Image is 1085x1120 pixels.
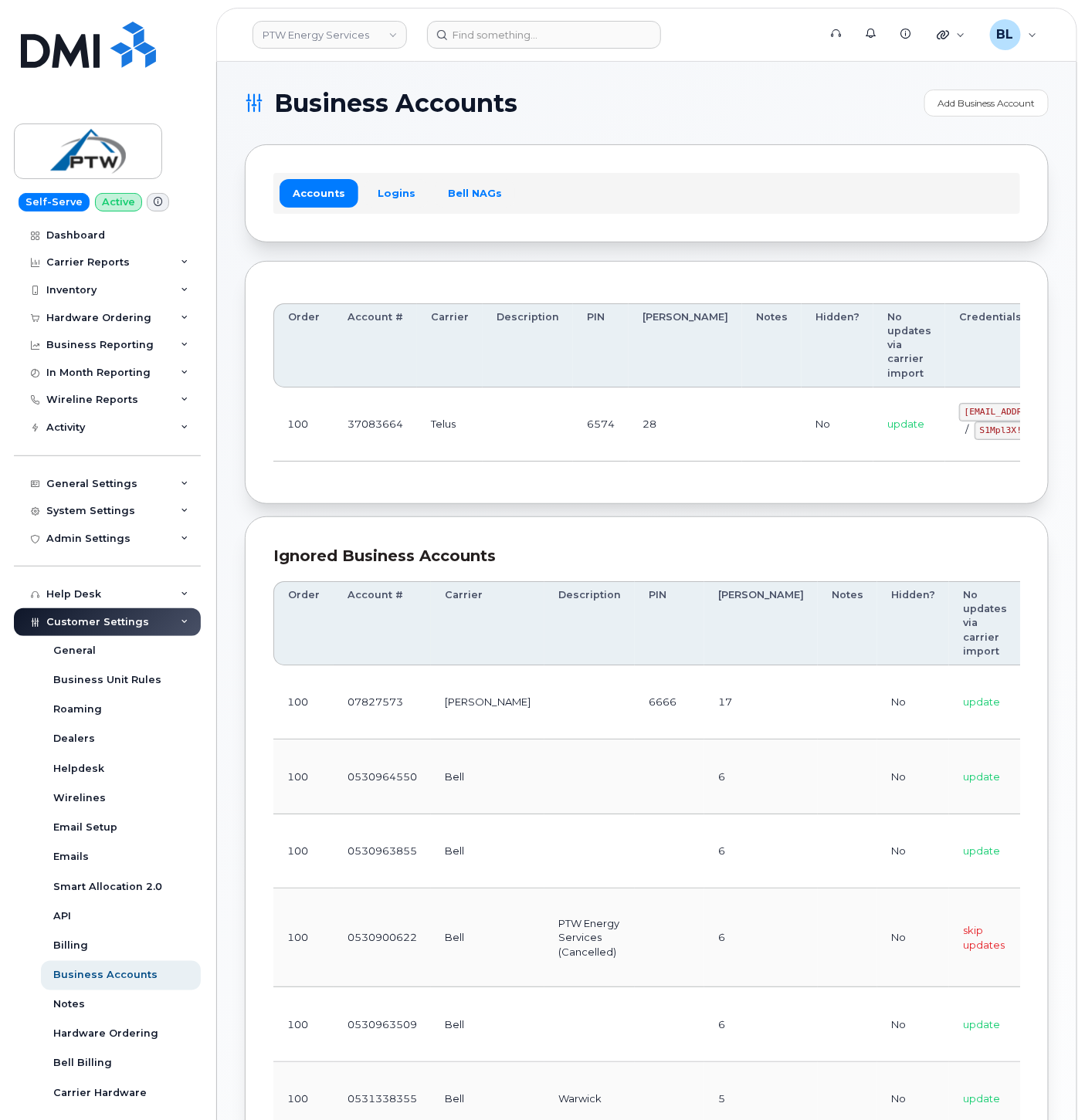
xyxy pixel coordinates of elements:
[704,987,818,1061] td: 6
[877,987,949,1061] td: No
[573,387,629,462] td: 6574
[949,581,1021,665] th: No updates via carrier import
[431,739,544,814] td: Bell
[334,581,431,665] th: Account #
[963,695,1000,708] span: update
[273,387,334,462] td: 100
[417,303,483,387] th: Carrier
[273,545,1020,567] div: Ignored Business Accounts
[417,387,483,462] td: Telus
[273,581,334,665] th: Order
[273,987,334,1061] td: 100
[435,179,515,207] a: Bell NAGs
[704,739,818,814] td: 6
[431,987,544,1061] td: Bell
[544,581,635,665] th: Description
[877,814,949,888] td: No
[877,581,949,665] th: Hidden?
[431,888,544,988] td: Bell
[334,665,431,739] td: 07827573
[629,387,742,462] td: 28
[431,581,544,665] th: Carrier
[887,418,924,430] span: update
[334,739,431,814] td: 0530964550
[273,665,334,739] td: 100
[802,303,873,387] th: Hidden?
[273,739,334,814] td: 100
[334,888,431,988] td: 0530900622
[273,303,334,387] th: Order
[742,303,802,387] th: Notes
[924,90,1049,117] a: Add Business Account
[334,387,417,462] td: 37083664
[818,581,877,665] th: Notes
[431,665,544,739] td: [PERSON_NAME]
[802,387,873,462] td: No
[635,665,704,739] td: 6666
[544,888,635,988] td: PTW Energy Services (Cancelled)
[877,739,949,814] td: No
[963,1018,1000,1030] span: update
[963,1092,1000,1105] span: update
[635,581,704,665] th: PIN
[963,770,1000,783] span: update
[704,888,818,988] td: 6
[431,814,544,888] td: Bell
[965,423,968,435] span: /
[704,814,818,888] td: 6
[334,987,431,1061] td: 0530963509
[975,421,1053,440] code: S1Mpl3X!56Zz!
[573,303,629,387] th: PIN
[877,888,949,988] td: No
[704,581,818,665] th: [PERSON_NAME]
[280,179,358,207] a: Accounts
[877,665,949,739] td: No
[334,303,417,387] th: Account #
[273,888,334,988] td: 100
[334,814,431,888] td: 0530963855
[629,303,742,387] th: [PERSON_NAME]
[873,303,945,387] th: No updates via carrier import
[963,924,1005,951] span: skip updates
[483,303,573,387] th: Description
[704,665,818,739] td: 17
[963,844,1000,857] span: update
[273,814,334,888] td: 100
[274,92,517,115] span: Business Accounts
[364,179,429,207] a: Logins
